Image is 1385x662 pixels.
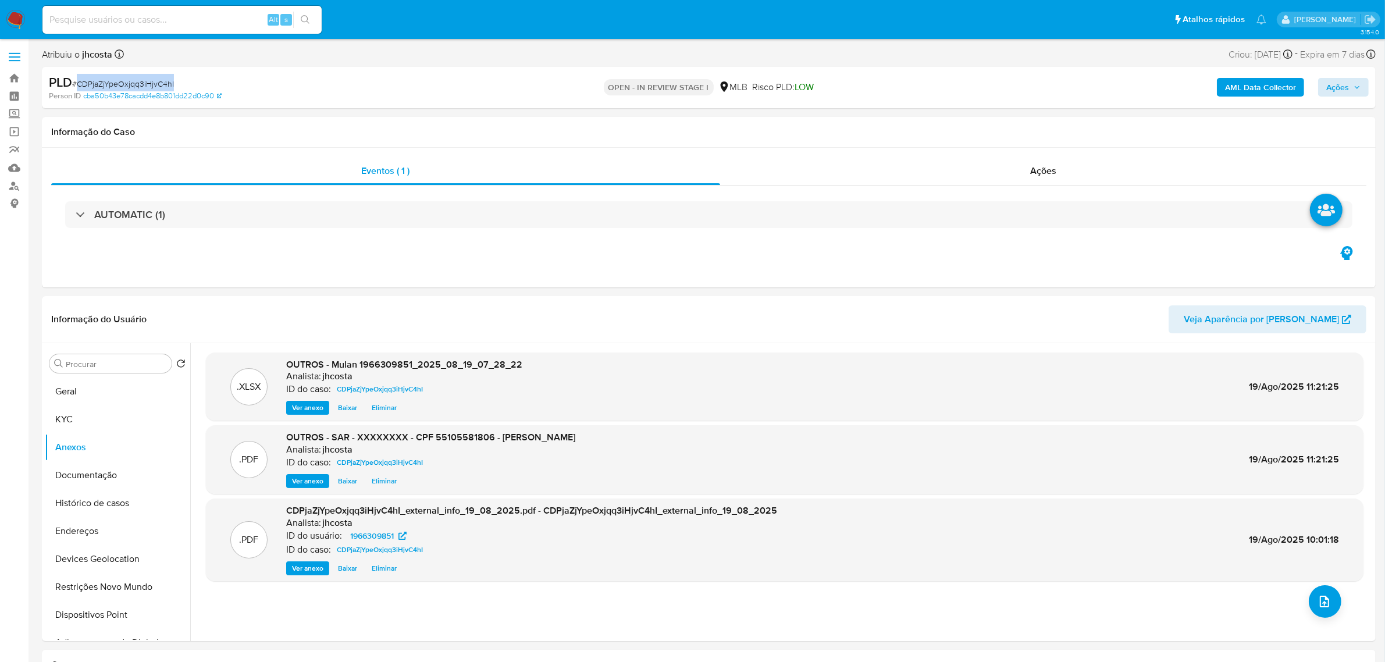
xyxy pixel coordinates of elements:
span: # CDPjaZjYpeOxjqq3iHjvC4hI [72,78,174,90]
span: Eliminar [372,402,397,414]
b: PLD [49,73,72,91]
span: Ver anexo [292,563,323,574]
button: search-icon [293,12,317,28]
button: Geral [45,378,190,405]
p: .PDF [240,453,259,466]
span: Veja Aparência por [PERSON_NAME] [1184,305,1339,333]
button: upload-file [1309,585,1341,618]
span: Alt [269,14,278,25]
p: .PDF [240,533,259,546]
a: Sair [1364,13,1376,26]
p: Analista: [286,371,321,382]
b: AML Data Collector [1225,78,1296,97]
p: Analista: [286,444,321,455]
span: Baixar [338,402,357,414]
a: 1966309851 [343,529,414,543]
button: Anexos [45,433,190,461]
span: Ver anexo [292,475,323,487]
span: Eliminar [372,475,397,487]
a: Notificações [1256,15,1266,24]
b: jhcosta [80,48,112,61]
span: CDPjaZjYpeOxjqq3iHjvC4hI [337,455,423,469]
span: s [284,14,288,25]
div: MLB [718,81,748,94]
p: ID do usuário: [286,530,342,542]
input: Procurar [66,359,167,369]
button: Ver anexo [286,561,329,575]
span: LOW [795,80,814,94]
div: AUTOMATIC (1) [65,201,1352,228]
button: Baixar [332,474,363,488]
button: Histórico de casos [45,489,190,517]
span: Ver anexo [292,402,323,414]
button: Eliminar [366,401,403,415]
span: OUTROS - Mulan 1966309851_2025_08_19_07_28_22 [286,358,522,371]
button: AML Data Collector [1217,78,1304,97]
p: .XLSX [237,380,261,393]
span: Expira em 7 dias [1300,48,1365,61]
button: Ações [1318,78,1369,97]
span: 19/Ago/2025 11:21:25 [1249,453,1339,466]
span: Eventos ( 1 ) [361,164,410,177]
span: Atribuiu o [42,48,112,61]
button: Restrições Novo Mundo [45,573,190,601]
span: Eliminar [372,563,397,574]
span: CDPjaZjYpeOxjqq3iHjvC4hI_external_info_19_08_2025.pdf - CDPjaZjYpeOxjqq3iHjvC4hI_external_info_19... [286,504,777,517]
h3: AUTOMATIC (1) [94,208,165,221]
button: Retornar ao pedido padrão [176,359,186,372]
b: Person ID [49,91,81,101]
p: jhonata.costa@mercadolivre.com [1294,14,1360,25]
h6: jhcosta [322,371,353,382]
button: Procurar [54,359,63,368]
p: OPEN - IN REVIEW STAGE I [604,79,714,95]
h6: jhcosta [322,517,353,529]
h1: Informação do Caso [51,126,1366,138]
button: Ver anexo [286,474,329,488]
button: Baixar [332,401,363,415]
p: ID do caso: [286,544,331,556]
span: Baixar [338,563,357,574]
span: - [1295,47,1298,62]
button: Adiantamentos de Dinheiro [45,629,190,657]
p: ID do caso: [286,457,331,468]
a: CDPjaZjYpeOxjqq3iHjvC4hI [332,543,428,557]
button: Endereços [45,517,190,545]
p: ID do caso: [286,383,331,395]
a: cba50b43e78cacdd4e8b801dd22d0c90 [83,91,222,101]
span: Risco PLD: [753,81,814,94]
span: OUTROS - SAR - XXXXXXXX - CPF 55105581806 - [PERSON_NAME] [286,430,575,444]
h1: Informação do Usuário [51,314,147,325]
span: CDPjaZjYpeOxjqq3iHjvC4hI [337,382,423,396]
button: Ver anexo [286,401,329,415]
span: Ações [1030,164,1056,177]
button: Devices Geolocation [45,545,190,573]
button: Dispositivos Point [45,601,190,629]
button: Baixar [332,561,363,575]
a: CDPjaZjYpeOxjqq3iHjvC4hI [332,455,428,469]
span: 1966309851 [350,529,394,543]
button: Veja Aparência por [PERSON_NAME] [1169,305,1366,333]
h6: jhcosta [322,444,353,455]
div: Criou: [DATE] [1229,47,1293,62]
button: Eliminar [366,474,403,488]
input: Pesquise usuários ou casos... [42,12,322,27]
a: CDPjaZjYpeOxjqq3iHjvC4hI [332,382,428,396]
button: Eliminar [366,561,403,575]
button: Documentação [45,461,190,489]
span: 19/Ago/2025 11:21:25 [1249,380,1339,393]
span: CDPjaZjYpeOxjqq3iHjvC4hI [337,543,423,557]
span: Atalhos rápidos [1183,13,1245,26]
p: Analista: [286,517,321,529]
span: 19/Ago/2025 10:01:18 [1249,533,1339,546]
span: Baixar [338,475,357,487]
button: KYC [45,405,190,433]
span: Ações [1326,78,1349,97]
